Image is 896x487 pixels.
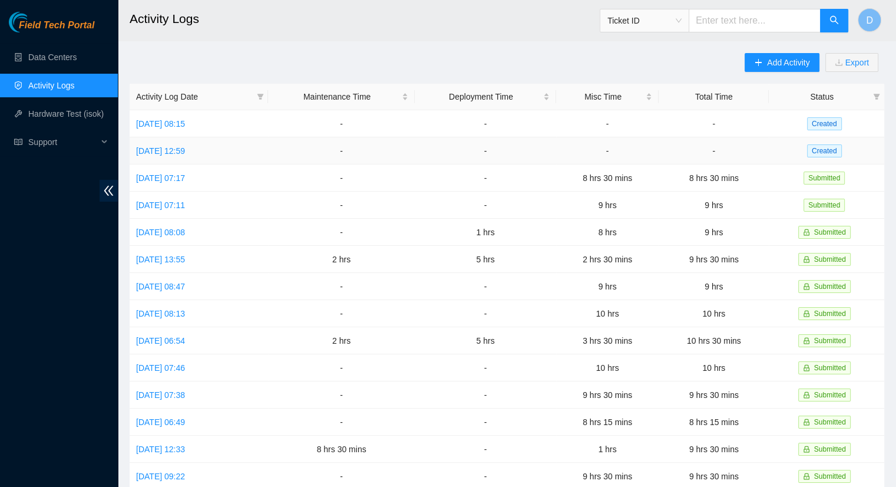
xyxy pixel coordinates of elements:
td: 10 hrs [659,354,769,381]
a: [DATE] 12:33 [136,445,185,454]
span: Submitted [814,445,846,453]
a: [DATE] 12:59 [136,146,185,156]
td: - [415,381,556,409]
button: plusAdd Activity [745,53,819,72]
span: Submitted [814,472,846,481]
td: 5 hrs [415,246,556,273]
span: Submitted [804,172,845,185]
span: Submitted [814,282,846,291]
td: - [415,409,556,436]
td: - [415,300,556,327]
span: Add Activity [767,56,809,69]
a: Hardware Test (isok) [28,109,104,119]
td: - [415,110,556,137]
span: lock [803,419,810,426]
td: - [659,137,769,164]
img: Akamai Technologies [9,12,59,32]
td: 10 hrs [659,300,769,327]
a: [DATE] 08:47 [136,282,185,291]
td: - [415,354,556,381]
td: 8 hrs 30 mins [268,436,415,463]
span: Submitted [814,228,846,236]
span: search [829,15,839,27]
td: - [415,436,556,463]
td: - [556,137,659,164]
td: - [268,110,415,137]
span: D [866,13,873,28]
a: [DATE] 08:15 [136,119,185,129]
button: search [820,9,848,32]
span: read [14,138,22,146]
th: Total Time [659,84,769,110]
span: Status [775,90,868,103]
td: 9 hrs [659,273,769,300]
span: lock [803,229,810,236]
a: [DATE] 07:38 [136,390,185,400]
span: lock [803,473,810,480]
a: Akamai TechnologiesField Tech Portal [9,21,94,37]
td: 9 hrs 30 mins [659,246,769,273]
td: 1 hrs [415,219,556,246]
input: Enter text here... [689,9,821,32]
td: 2 hrs [268,246,415,273]
td: 9 hrs [556,192,659,219]
td: 3 hrs 30 mins [556,327,659,354]
span: Activity Log Date [136,90,252,103]
td: 2 hrs [268,327,415,354]
span: Submitted [814,337,846,345]
td: 5 hrs [415,327,556,354]
td: - [415,164,556,192]
td: - [415,273,556,300]
td: - [268,409,415,436]
td: - [415,137,556,164]
span: Created [807,117,842,130]
td: - [268,273,415,300]
span: lock [803,256,810,263]
span: filter [873,93,880,100]
a: [DATE] 08:13 [136,309,185,318]
span: Field Tech Portal [19,20,94,31]
a: [DATE] 07:11 [136,200,185,210]
span: plus [754,58,762,68]
span: Submitted [814,391,846,399]
span: double-left [100,180,118,202]
span: lock [803,310,810,317]
td: - [415,192,556,219]
span: Created [807,144,842,157]
td: 10 hrs 30 mins [659,327,769,354]
td: 8 hrs 30 mins [556,164,659,192]
span: lock [803,391,810,399]
td: - [268,192,415,219]
a: Activity Logs [28,81,75,90]
td: 9 hrs 30 mins [659,381,769,409]
a: [DATE] 09:22 [136,472,185,481]
td: 8 hrs 15 mins [556,409,659,436]
td: - [556,110,659,137]
a: Data Centers [28,52,77,62]
td: 9 hrs 30 mins [556,381,659,409]
td: 8 hrs 30 mins [659,164,769,192]
td: 9 hrs [556,273,659,300]
span: Support [28,130,98,154]
a: [DATE] 07:17 [136,173,185,183]
td: 10 hrs [556,300,659,327]
td: 2 hrs 30 mins [556,246,659,273]
span: Ticket ID [607,12,682,29]
a: [DATE] 07:46 [136,363,185,373]
td: - [268,300,415,327]
td: 8 hrs [556,219,659,246]
a: [DATE] 06:49 [136,417,185,427]
span: lock [803,364,810,371]
span: Submitted [814,255,846,264]
td: - [268,164,415,192]
td: 9 hrs [659,192,769,219]
span: filter [871,88,882,106]
span: Submitted [814,418,846,426]
a: [DATE] 08:08 [136,228,185,237]
span: Submitted [814,310,846,318]
td: - [268,137,415,164]
span: lock [803,446,810,453]
td: 10 hrs [556,354,659,381]
td: 9 hrs 30 mins [659,436,769,463]
td: - [268,219,415,246]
